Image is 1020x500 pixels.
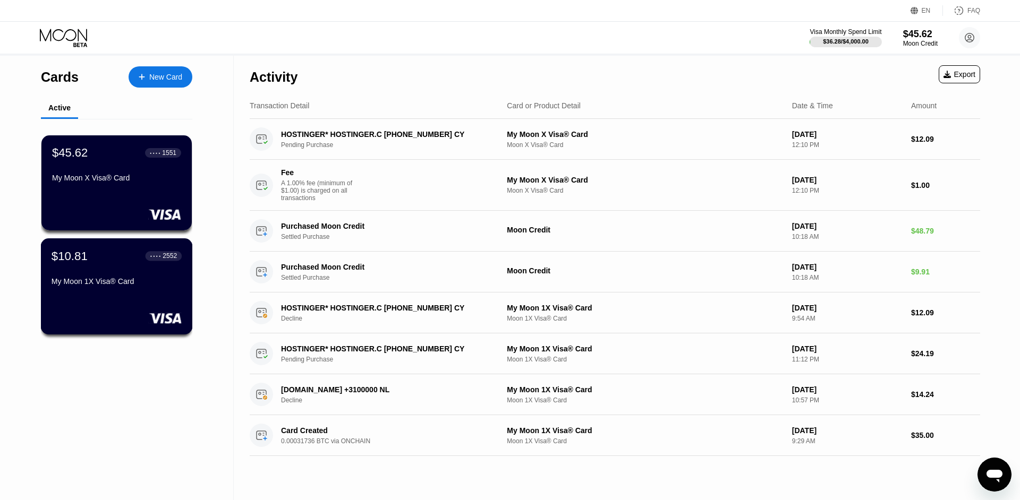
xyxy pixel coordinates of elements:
[911,135,980,143] div: $12.09
[792,141,903,149] div: 12:10 PM
[943,70,975,79] div: Export
[903,29,938,47] div: $45.62Moon Credit
[129,66,192,88] div: New Card
[281,130,489,139] div: HOSTINGER* HOSTINGER.C [PHONE_NUMBER] CY
[792,233,903,240] div: 10:18 AM
[507,356,783,363] div: Moon 1X Visa® Card
[939,65,980,83] div: Export
[250,70,297,85] div: Activity
[810,28,881,47] div: Visa Monthly Spend Limit$36.28/$4,000.00
[507,130,783,139] div: My Moon X Visa® Card
[281,263,489,271] div: Purchased Moon Credit
[792,396,903,404] div: 10:57 PM
[792,222,903,230] div: [DATE]
[41,135,192,230] div: $45.62● ● ● ●1551My Moon X Visa® Card
[792,315,903,322] div: 9:54 AM
[792,385,903,394] div: [DATE]
[250,333,980,374] div: HOSTINGER* HOSTINGER.C [PHONE_NUMBER] CYPending PurchaseMy Moon 1X Visa® CardMoon 1X Visa® Card[D...
[250,415,980,456] div: Card Created0.00031736 BTC via ONCHAINMy Moon 1X Visa® CardMoon 1X Visa® Card[DATE]9:29 AM$35.00
[281,168,355,177] div: Fee
[150,254,161,257] div: ● ● ● ●
[250,252,980,292] div: Purchased Moon CreditSettled PurchaseMoon Credit[DATE]10:18 AM$9.91
[911,308,980,317] div: $12.09
[250,211,980,252] div: Purchased Moon CreditSettled PurchaseMoon Credit[DATE]10:18 AM$48.79
[41,70,79,85] div: Cards
[507,437,783,445] div: Moon 1X Visa® Card
[41,239,192,334] div: $10.81● ● ● ●2552My Moon 1X Visa® Card
[250,374,980,415] div: [DOMAIN_NAME] +3100000 NLDeclineMy Moon 1X Visa® CardMoon 1X Visa® Card[DATE]10:57 PM$14.24
[911,181,980,189] div: $1.00
[823,38,869,45] div: $36.28 / $4,000.00
[507,226,783,234] div: Moon Credit
[507,396,783,404] div: Moon 1X Visa® Card
[911,349,980,358] div: $24.19
[507,266,783,275] div: Moon Credit
[792,101,833,110] div: Date & Time
[250,101,309,110] div: Transaction Detail
[911,390,980,399] div: $14.24
[163,252,177,260] div: 2552
[792,263,903,271] div: [DATE]
[281,179,361,202] div: A 1.00% fee (minimum of $1.00) is charged on all transactions
[281,274,505,281] div: Settled Purchase
[507,304,783,312] div: My Moon 1X Visa® Card
[911,431,980,439] div: $35.00
[150,151,160,154] div: ● ● ● ●
[792,304,903,312] div: [DATE]
[810,28,881,36] div: Visa Monthly Spend Limit
[52,146,88,160] div: $45.62
[911,227,980,235] div: $48.79
[281,304,489,312] div: HOSTINGER* HOSTINGER.C [PHONE_NUMBER] CY
[281,437,505,445] div: 0.00031736 BTC via ONCHAIN
[903,40,938,47] div: Moon Credit
[967,7,980,14] div: FAQ
[52,249,88,263] div: $10.81
[52,174,181,182] div: My Moon X Visa® Card
[911,101,937,110] div: Amount
[162,149,176,157] div: 1551
[281,356,505,363] div: Pending Purchase
[911,268,980,276] div: $9.91
[903,29,938,40] div: $45.62
[792,187,903,194] div: 12:10 PM
[281,315,505,322] div: Decline
[52,277,182,286] div: My Moon 1X Visa® Card
[507,141,783,149] div: Moon X Visa® Card
[507,101,581,110] div: Card or Product Detail
[507,187,783,194] div: Moon X Visa® Card
[149,73,182,82] div: New Card
[281,344,489,353] div: HOSTINGER* HOSTINGER.C [PHONE_NUMBER] CY
[48,104,71,112] div: Active
[250,160,980,211] div: FeeA 1.00% fee (minimum of $1.00) is charged on all transactionsMy Moon X Visa® CardMoon X Visa® ...
[911,5,943,16] div: EN
[507,344,783,353] div: My Moon 1X Visa® Card
[281,222,489,230] div: Purchased Moon Credit
[792,344,903,353] div: [DATE]
[281,426,489,435] div: Card Created
[281,233,505,240] div: Settled Purchase
[792,130,903,139] div: [DATE]
[507,385,783,394] div: My Moon 1X Visa® Card
[250,119,980,160] div: HOSTINGER* HOSTINGER.C [PHONE_NUMBER] CYPending PurchaseMy Moon X Visa® CardMoon X Visa® Card[DAT...
[792,176,903,184] div: [DATE]
[792,356,903,363] div: 11:12 PM
[977,458,1011,492] iframe: Button to launch messaging window
[281,396,505,404] div: Decline
[281,141,505,149] div: Pending Purchase
[507,426,783,435] div: My Moon 1X Visa® Card
[507,315,783,322] div: Moon 1X Visa® Card
[792,437,903,445] div: 9:29 AM
[943,5,980,16] div: FAQ
[507,176,783,184] div: My Moon X Visa® Card
[792,274,903,281] div: 10:18 AM
[250,292,980,333] div: HOSTINGER* HOSTINGER.C [PHONE_NUMBER] CYDeclineMy Moon 1X Visa® CardMoon 1X Visa® Card[DATE]9:54 ...
[792,426,903,435] div: [DATE]
[922,7,931,14] div: EN
[281,385,489,394] div: [DOMAIN_NAME] +3100000 NL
